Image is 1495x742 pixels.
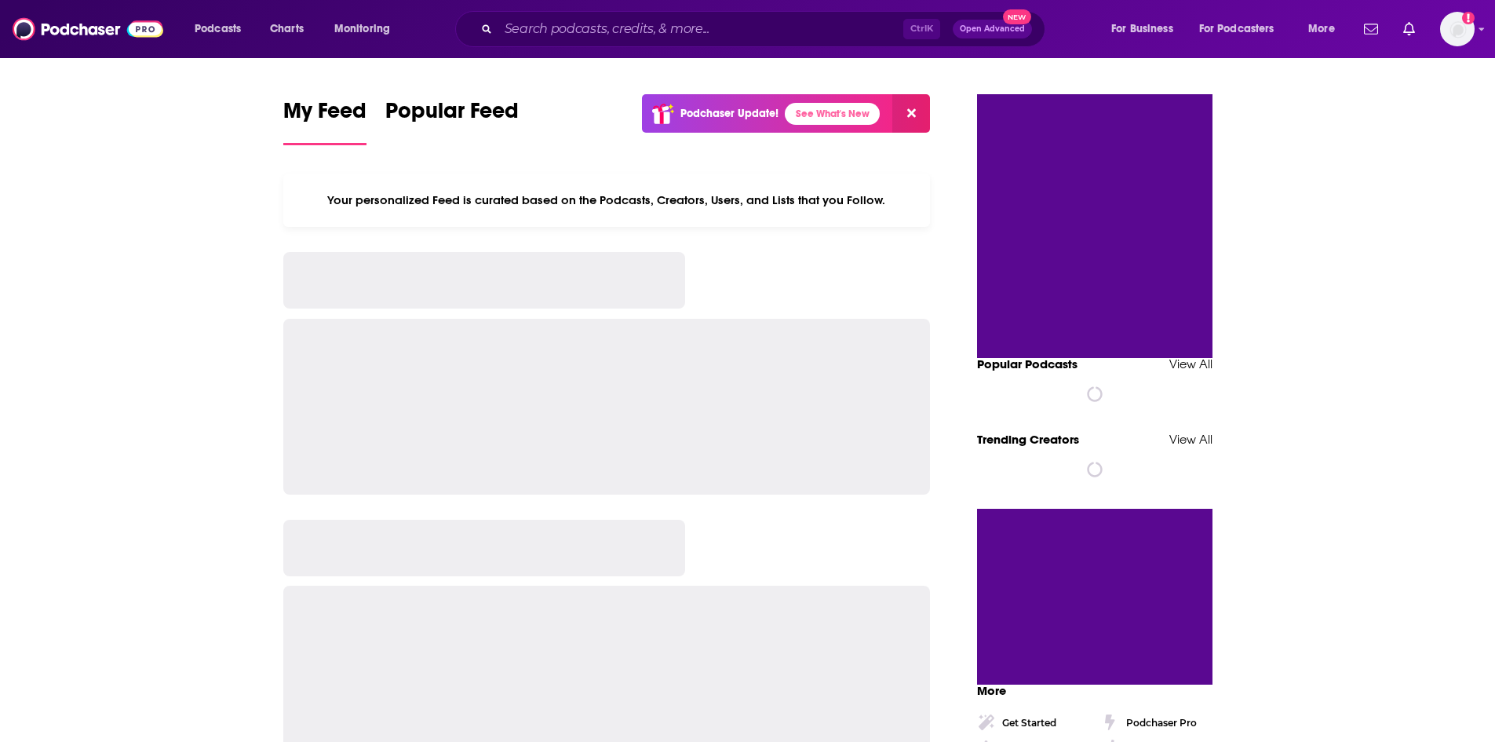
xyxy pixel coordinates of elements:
[1440,12,1475,46] button: Show profile menu
[1199,18,1274,40] span: For Podcasters
[977,683,1006,698] span: More
[977,356,1077,371] a: Popular Podcasts
[1002,717,1056,729] div: Get Started
[334,18,390,40] span: Monitoring
[1169,356,1212,371] a: View All
[1169,432,1212,447] a: View All
[1297,16,1355,42] button: open menu
[385,97,519,145] a: Popular Feed
[960,25,1025,33] span: Open Advanced
[470,11,1060,47] div: Search podcasts, credits, & more...
[1003,9,1031,24] span: New
[283,97,366,133] span: My Feed
[1126,717,1197,729] div: Podchaser Pro
[385,97,519,133] span: Popular Feed
[184,16,261,42] button: open menu
[1111,18,1173,40] span: For Business
[260,16,313,42] a: Charts
[1100,16,1193,42] button: open menu
[785,103,880,125] a: See What's New
[13,14,163,44] img: Podchaser - Follow, Share and Rate Podcasts
[270,18,304,40] span: Charts
[953,20,1032,38] button: Open AdvancedNew
[977,432,1079,447] a: Trending Creators
[1358,16,1384,42] a: Show notifications dropdown
[680,107,778,120] p: Podchaser Update!
[1462,12,1475,24] svg: Add a profile image
[1397,16,1421,42] a: Show notifications dropdown
[498,16,903,42] input: Search podcasts, credits, & more...
[1101,713,1212,732] a: Podchaser Pro
[903,19,940,39] span: Ctrl K
[283,174,931,227] div: Your personalized Feed is curated based on the Podcasts, Creators, Users, and Lists that you Follow.
[1440,12,1475,46] span: Logged in as luilaking
[323,16,410,42] button: open menu
[1189,16,1297,42] button: open menu
[195,18,241,40] span: Podcasts
[283,97,366,145] a: My Feed
[1440,12,1475,46] img: User Profile
[1308,18,1335,40] span: More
